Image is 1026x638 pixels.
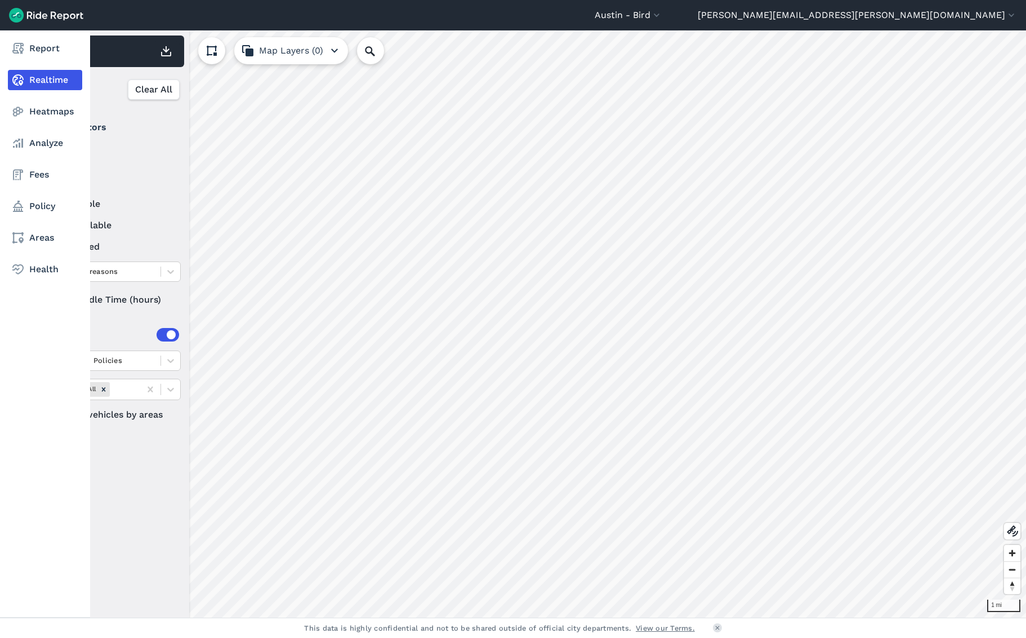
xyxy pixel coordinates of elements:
label: available [46,197,181,211]
a: Realtime [8,70,82,90]
div: Filter [41,72,184,107]
summary: Operators [46,112,179,143]
a: Policy [8,196,82,216]
label: Bird [46,143,181,157]
a: Fees [8,165,82,185]
summary: Areas [46,319,179,351]
a: Heatmaps [8,101,82,122]
div: 1 mi [987,600,1020,612]
button: Clear All [128,79,180,100]
button: Austin - Bird [595,8,662,22]
label: reserved [46,240,181,254]
button: Map Layers (0) [234,37,348,64]
span: Clear All [135,83,172,96]
a: Report [8,38,82,59]
img: Ride Report [9,8,83,23]
button: Zoom out [1004,561,1020,578]
button: Reset bearing to north [1004,578,1020,594]
canvas: Map [36,30,1026,618]
input: Search Location or Vehicles [357,37,402,64]
div: Areas [61,328,179,342]
summary: Status [46,166,179,197]
a: Analyze [8,133,82,153]
div: Idle Time (hours) [46,290,181,310]
a: Areas [8,228,82,248]
button: Zoom in [1004,545,1020,561]
a: View our Terms. [636,623,695,633]
label: Filter vehicles by areas [46,408,181,422]
label: unavailable [46,219,181,232]
button: [PERSON_NAME][EMAIL_ADDRESS][PERSON_NAME][DOMAIN_NAME] [698,8,1017,22]
a: Health [8,259,82,280]
div: Remove DAPCZ -- All [97,382,110,396]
